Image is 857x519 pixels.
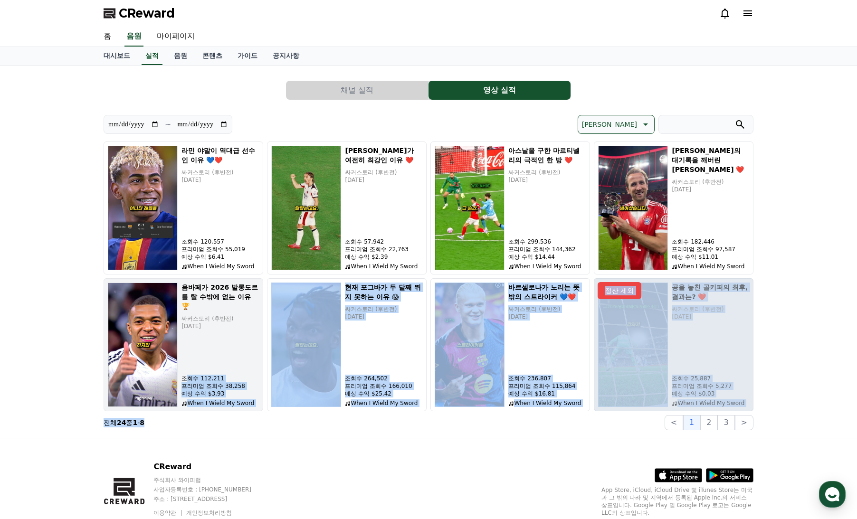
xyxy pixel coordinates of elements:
[181,390,259,397] p: 예상 수익 $3.93
[149,27,202,47] a: 마이페이지
[96,27,119,47] a: 홈
[267,278,427,411] button: 현재 포그바가 두 달째 뛰지 못하는 이유 😱 현재 포그바가 두 달째 뛰지 못하는 이유 😱 싸커스토리 (후반전) [DATE] 조회수 264,502 프리미엄 조회수 166,010...
[119,6,175,21] span: CReward
[508,263,586,270] p: When I Wield My Sword
[672,178,749,186] p: 싸커스토리 (후반전)
[181,399,259,407] p: When I Wield My Sword
[181,315,259,322] p: 싸커스토리 (후반전)
[153,510,183,516] a: 이용약관
[578,115,655,134] button: [PERSON_NAME]
[665,415,683,430] button: <
[181,322,259,330] p: [DATE]
[108,283,178,407] img: 음바페가 2026 발롱도르를 탈 수밖에 없는 이유 🏆
[181,146,259,165] h5: 라민 야말이 역대급 선수인 이유 💙❤️
[598,146,668,270] img: 호날두의 대기록을 깨버린 해리 케인 ❤️
[582,118,637,131] p: [PERSON_NAME]
[265,47,307,65] a: 공지사항
[96,47,138,65] a: 대시보드
[672,245,749,253] p: 프리미엄 조회수 97,587
[124,27,143,47] a: 음원
[345,263,422,270] p: When I Wield My Sword
[181,238,259,245] p: 조회수 120,557
[141,315,164,323] span: Settings
[508,238,586,245] p: 조회수 299,536
[79,316,107,323] span: Messages
[508,399,586,407] p: When I Wield My Sword
[104,418,144,427] p: 전체 중 -
[181,169,259,176] p: 싸커스토리 (후반전)
[508,176,586,184] p: [DATE]
[345,146,422,165] h5: [PERSON_NAME]가 여전히 최강인 이유 ❤️
[165,119,171,130] p: ~
[3,301,63,325] a: Home
[230,47,265,65] a: 가이드
[345,305,422,313] p: 싸커스토리 (후반전)
[153,461,269,472] p: CReward
[345,176,422,184] p: [DATE]
[345,245,422,253] p: 프리미엄 조회수 22,763
[672,186,749,193] p: [DATE]
[181,283,259,311] h5: 음바페가 2026 발롱도르를 탈 수밖에 없는 이유 🏆
[195,47,230,65] a: 콘텐츠
[430,142,590,274] button: 아스날을 구한 마르티넬리의 극적인 한 방 ❤️ 아스날을 구한 마르티넬리의 극적인 한 방 ❤️ 싸커스토리 (후반전) [DATE] 조회수 299,536 프리미엄 조회수 144,3...
[104,6,175,21] a: CReward
[428,81,571,100] button: 영상 실적
[140,419,144,426] strong: 8
[271,146,341,270] img: 루카 모드리치가 여전히 최강인 이유 ❤️
[672,238,749,245] p: 조회수 182,446
[435,146,505,270] img: 아스날을 구한 마르티넬리의 극적인 한 방 ❤️
[700,415,717,430] button: 2
[123,301,182,325] a: Settings
[104,142,263,274] button: 라민 야말이 역대급 선수인 이유 💙❤️ 라민 야말이 역대급 선수인 이유 💙❤️ 싸커스토리 (후반전) [DATE] 조회수 120,557 프리미엄 조회수 55,019 예상 수익 ...
[508,146,586,165] h5: 아스날을 구한 마르티넬리의 극적인 한 방 ❤️
[508,253,586,261] p: 예상 수익 $14.44
[594,142,753,274] button: 호날두의 대기록을 깨버린 해리 케인 ❤️ [PERSON_NAME]의 대기록을 깨버린 [PERSON_NAME] ❤️ 싸커스토리 (후반전) [DATE] 조회수 182,446 프리...
[508,382,586,390] p: 프리미엄 조회수 115,864
[108,146,178,270] img: 라민 야말이 역대급 선수인 이유 💙❤️
[271,283,341,407] img: 현재 포그바가 두 달째 뛰지 못하는 이유 😱
[345,283,422,302] h5: 현재 포그바가 두 달째 뛰지 못하는 이유 😱
[508,390,586,397] p: 예상 수익 $16.81
[735,415,753,430] button: >
[181,375,259,382] p: 조회수 112,211
[153,486,269,493] p: 사업자등록번호 : [PHONE_NUMBER]
[181,253,259,261] p: 예상 수익 $6.41
[508,169,586,176] p: 싸커스토리 (후반전)
[153,495,269,503] p: 주소 : [STREET_ADDRESS]
[345,238,422,245] p: 조회수 57,942
[345,375,422,382] p: 조회수 264,502
[672,146,749,174] h5: [PERSON_NAME]의 대기록을 깨버린 [PERSON_NAME] ❤️
[153,476,269,484] p: 주식회사 와이피랩
[181,263,259,270] p: When I Wield My Sword
[63,301,123,325] a: Messages
[435,283,505,407] img: 바르셀로나가 노리는 뜻밖의 스트라이커 💙❤️
[181,176,259,184] p: [DATE]
[345,313,422,321] p: [DATE]
[508,375,586,382] p: 조회수 236,807
[267,142,427,274] button: 루카 모드리치가 여전히 최강인 이유 ❤️ [PERSON_NAME]가 여전히 최강인 이유 ❤️ 싸커스토리 (후반전) [DATE] 조회수 57,942 프리미엄 조회수 22,763...
[345,399,422,407] p: When I Wield My Sword
[508,283,586,302] h5: 바르셀로나가 노리는 뜻밖의 스트라이커 💙❤️
[508,245,586,253] p: 프리미엄 조회수 144,362
[117,419,126,426] strong: 24
[142,47,162,65] a: 실적
[186,510,232,516] a: 개인정보처리방침
[598,282,641,299] p: 정산 제외
[286,81,428,100] button: 채널 실적
[672,253,749,261] p: 예상 수익 $11.01
[345,382,422,390] p: 프리미엄 조회수 166,010
[508,305,586,313] p: 싸커스토리 (후반전)
[181,245,259,253] p: 프리미엄 조회수 55,019
[345,169,422,176] p: 싸커스토리 (후반전)
[601,486,753,517] p: App Store, iCloud, iCloud Drive 및 iTunes Store는 미국과 그 밖의 나라 및 지역에서 등록된 Apple Inc.의 서비스 상표입니다. Goo...
[345,253,422,261] p: 예상 수익 $2.39
[717,415,734,430] button: 3
[166,47,195,65] a: 음원
[672,263,749,270] p: When I Wield My Sword
[430,278,590,411] button: 바르셀로나가 노리는 뜻밖의 스트라이커 💙❤️ 바르셀로나가 노리는 뜻밖의 스트라이커 💙❤️ 싸커스토리 (후반전) [DATE] 조회수 236,807 프리미엄 조회수 115,864...
[104,278,263,411] button: 음바페가 2026 발롱도르를 탈 수밖에 없는 이유 🏆 음바페가 2026 발롱도르를 탈 수밖에 없는 이유 🏆 싸커스토리 (후반전) [DATE] 조회수 112,211 프리미엄 조...
[133,419,137,426] strong: 1
[181,382,259,390] p: 프리미엄 조회수 38,258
